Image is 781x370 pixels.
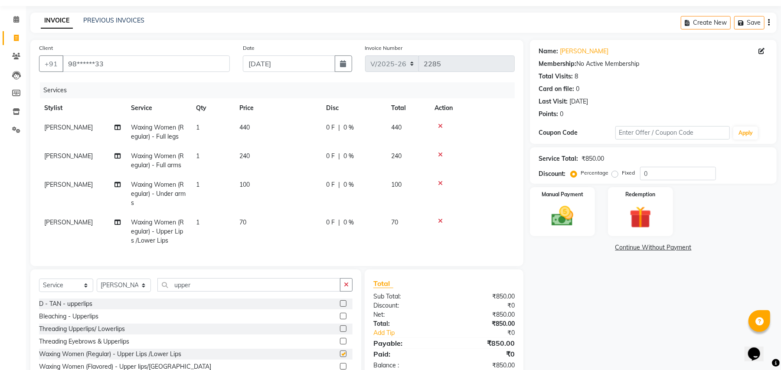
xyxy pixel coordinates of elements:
[444,301,521,310] div: ₹0
[326,123,335,132] span: 0 F
[39,98,126,118] th: Stylist
[39,350,181,359] div: Waxing Women (Regular) - Upper Lips /Lower Lips
[539,110,558,119] div: Points:
[373,279,393,288] span: Total
[545,204,580,229] img: _cash.svg
[338,180,340,189] span: |
[542,191,583,198] label: Manual Payment
[196,123,199,131] span: 1
[560,47,608,56] a: [PERSON_NAME]
[539,72,573,81] div: Total Visits:
[367,349,444,359] div: Paid:
[338,123,340,132] span: |
[326,218,335,227] span: 0 F
[569,97,588,106] div: [DATE]
[338,152,340,161] span: |
[429,98,515,118] th: Action
[539,97,568,106] div: Last Visit:
[343,218,354,227] span: 0 %
[365,44,403,52] label: Invoice Number
[622,169,635,177] label: Fixed
[83,16,144,24] a: PREVIOUS INVOICES
[733,127,758,140] button: Apply
[44,152,93,160] span: [PERSON_NAME]
[131,181,186,207] span: Waxing Women (Regular) - Under arms
[39,55,63,72] button: +91
[196,152,199,160] span: 1
[367,301,444,310] div: Discount:
[734,16,765,29] button: Save
[615,126,730,140] input: Enter Offer / Coupon Code
[131,123,184,140] span: Waxing Women (Regular) - Full legs
[539,154,578,163] div: Service Total:
[191,98,234,118] th: Qty
[239,181,250,188] span: 100
[40,82,521,98] div: Services
[539,59,768,68] div: No Active Membership
[560,110,563,119] div: 0
[539,47,558,56] div: Name:
[239,218,246,226] span: 70
[239,152,250,160] span: 240
[41,13,73,29] a: INVOICE
[539,59,576,68] div: Membership:
[625,191,655,198] label: Redemption
[391,181,402,188] span: 100
[39,325,125,334] div: Threading Upperlips/ Lowerlips
[444,361,521,370] div: ₹850.00
[326,180,335,189] span: 0 F
[444,319,521,328] div: ₹850.00
[457,328,521,338] div: ₹0
[539,169,565,179] div: Discount:
[131,152,184,169] span: Waxing Women (Regular) - Full arms
[44,123,93,131] span: [PERSON_NAME]
[39,337,129,346] div: Threading Eyebrows & Upperlips
[62,55,230,72] input: Search by Name/Mobile/Email/Code
[444,349,521,359] div: ₹0
[321,98,386,118] th: Disc
[44,181,93,188] span: [PERSON_NAME]
[623,204,658,231] img: _gift.svg
[196,218,199,226] span: 1
[367,338,444,348] div: Payable:
[391,152,402,160] span: 240
[444,310,521,319] div: ₹850.00
[576,84,579,94] div: 0
[532,243,775,252] a: Continue Without Payment
[367,361,444,370] div: Balance :
[367,319,444,328] div: Total:
[367,328,457,338] a: Add Tip
[326,152,335,161] span: 0 F
[582,154,604,163] div: ₹850.00
[157,278,340,292] input: Search or Scan
[239,123,250,131] span: 440
[234,98,321,118] th: Price
[131,218,184,244] span: Waxing Women (Regular) - Upper Lips /Lower Lips
[343,123,354,132] span: 0 %
[391,123,402,131] span: 440
[367,292,444,301] div: Sub Total:
[539,84,574,94] div: Card on file:
[39,44,53,52] label: Client
[39,312,98,321] div: Bleaching - Upperlips
[243,44,255,52] label: Date
[581,169,608,177] label: Percentage
[745,335,772,361] iframe: chat widget
[343,152,354,161] span: 0 %
[444,292,521,301] div: ₹850.00
[343,180,354,189] span: 0 %
[44,218,93,226] span: [PERSON_NAME]
[338,218,340,227] span: |
[391,218,398,226] span: 70
[444,338,521,348] div: ₹850.00
[367,310,444,319] div: Net:
[196,181,199,188] span: 1
[539,128,615,137] div: Coupon Code
[386,98,429,118] th: Total
[681,16,731,29] button: Create New
[39,299,92,308] div: D - TAN - upperlips
[126,98,191,118] th: Service
[575,72,578,81] div: 8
